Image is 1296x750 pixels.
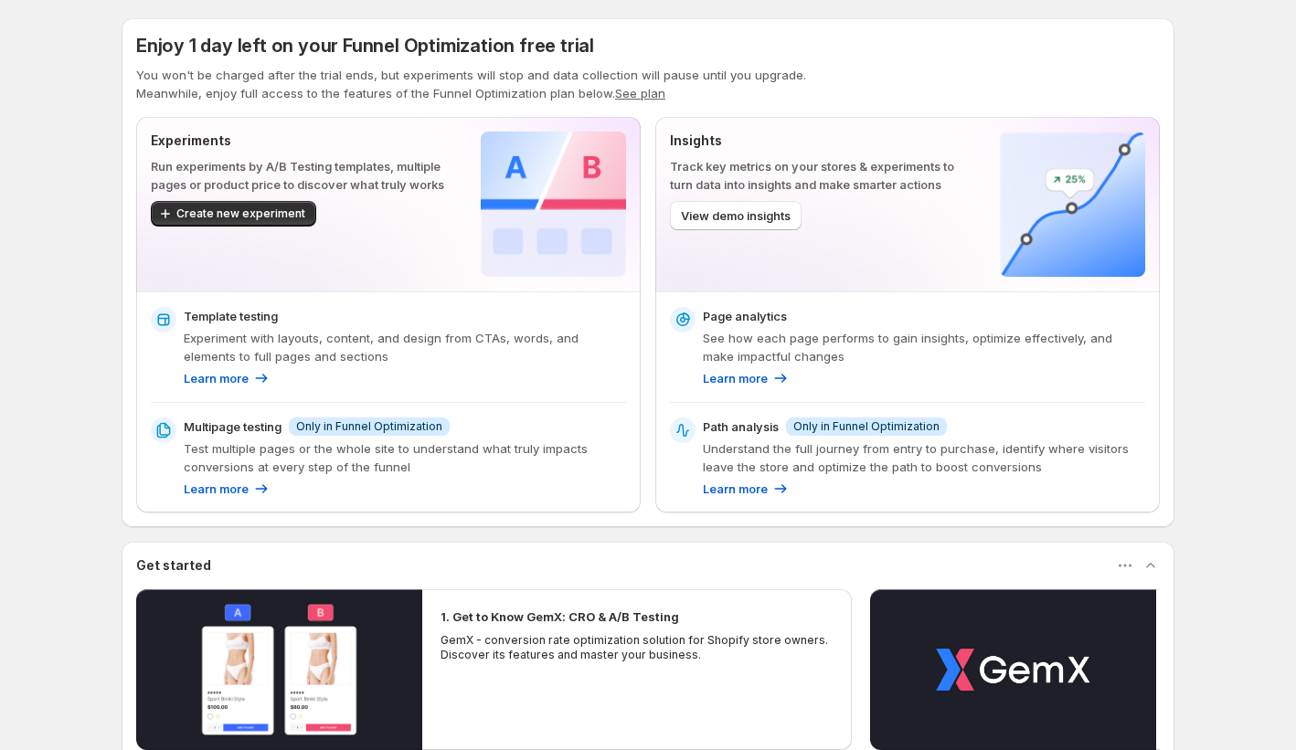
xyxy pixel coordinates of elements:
[184,480,271,498] a: Learn more
[703,369,768,387] p: Learn more
[136,556,211,575] h3: Get started
[703,307,787,325] p: Page analytics
[703,329,1145,365] p: See how each page performs to gain insights, optimize effectively, and make impactful changes
[136,589,422,750] button: Play video
[184,369,249,387] p: Learn more
[136,35,594,57] span: Enjoy 1 day left on your Funnel Optimization free trial
[870,589,1156,750] button: Play video
[184,369,271,387] a: Learn more
[151,157,451,194] p: Run experiments by A/B Testing templates, multiple pages or product price to discover what truly ...
[184,329,626,365] p: Experiment with layouts, content, and design from CTAs, words, and elements to full pages and sec...
[703,480,768,498] p: Learn more
[615,86,665,100] button: See plan
[441,607,679,626] h2: 1. Get to Know GemX: CRO & A/B Testing
[176,206,305,221] span: Create new experiment
[296,419,442,434] span: Only in Funnel Optimization
[136,84,1160,102] p: Meanwhile, enjoy full access to the features of the Funnel Optimization plan below.
[703,480,790,498] a: Learn more
[136,66,1160,84] p: You won't be charged after the trial ends, but experiments will stop and data collection will pau...
[681,206,791,225] span: View demo insights
[670,132,971,150] p: Insights
[670,201,802,230] button: View demo insights
[184,307,278,325] p: Template testing
[151,132,451,150] p: Experiments
[1000,132,1145,277] img: Insights
[670,157,971,194] p: Track key metrics on your stores & experiments to turn data into insights and make smarter actions
[703,439,1145,476] p: Understand the full journey from entry to purchase, identify where visitors leave the store and o...
[184,417,282,436] p: Multipage testing
[481,132,626,277] img: Experiments
[441,633,834,662] p: GemX - conversion rate optimization solution for Shopify store owners. Discover its features and ...
[793,419,940,434] span: Only in Funnel Optimization
[151,201,316,227] button: Create new experiment
[703,417,779,436] p: Path analysis
[184,439,626,476] p: Test multiple pages or the whole site to understand what truly impacts conversions at every step ...
[184,480,249,498] p: Learn more
[703,369,790,387] a: Learn more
